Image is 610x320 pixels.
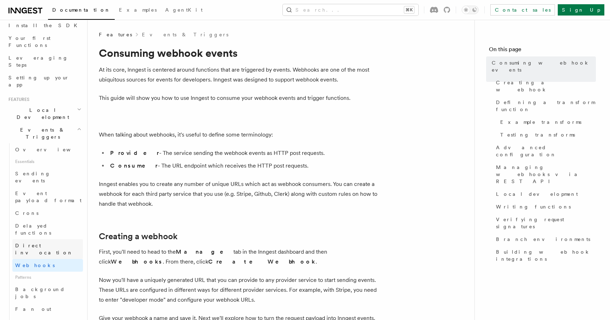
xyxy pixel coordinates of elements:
a: Example transforms [497,116,596,128]
a: Webhooks [12,259,83,272]
span: Setting up your app [8,75,69,87]
a: Documentation [48,2,115,20]
span: Consuming webhook events [492,59,596,73]
p: When talking about webhooks, it's useful to define some terminology: [99,130,381,140]
p: First, you'll need to head to the tab in the Inngest dashboard and then click . From there, click . [99,247,381,267]
p: This guide will show you how to use Inngest to consume your webhook events and trigger functions. [99,93,381,103]
a: Install the SDK [6,19,83,32]
h1: Consuming webhook events [99,47,381,59]
span: Testing transforms [500,131,575,138]
a: Sending events [12,167,83,187]
span: Documentation [52,7,110,13]
a: Overview [12,143,83,156]
strong: Provider [110,150,159,156]
a: Writing functions [493,200,596,213]
a: Testing transforms [497,128,596,141]
a: Verifying request signatures [493,213,596,233]
a: Advanced configuration [493,141,596,161]
span: Essentials [12,156,83,167]
a: Defining a transform function [493,96,596,116]
a: Creating a webhook [99,231,178,241]
a: Building webhook integrations [493,246,596,265]
a: Delayed functions [12,219,83,239]
a: Your first Functions [6,32,83,52]
a: Fan out [12,303,83,315]
span: Overview [15,147,88,152]
span: AgentKit [165,7,203,13]
h4: On this page [489,45,596,56]
a: Creating a webhook [493,76,596,96]
a: Leveraging Steps [6,52,83,71]
span: Events & Triggers [6,126,77,140]
a: Branch environments [493,233,596,246]
strong: Consumer [110,162,158,169]
a: Event payload format [12,187,83,207]
a: Events & Triggers [142,31,228,38]
span: Building webhook integrations [496,248,596,262]
span: Sending events [15,171,50,183]
span: Example transforms [500,119,581,126]
a: Examples [115,2,161,19]
button: Local Development [6,104,83,123]
span: Your first Functions [8,35,50,48]
p: Now you'll have a uniquely generated URL that you can provide to any provider service to start se... [99,275,381,305]
a: Consuming webhook events [489,56,596,76]
span: Background jobs [15,286,65,299]
span: Defining a transform function [496,99,596,113]
span: Features [99,31,132,38]
button: Events & Triggers [6,123,83,143]
span: Managing webhooks via REST API [496,164,596,185]
span: Webhooks [15,262,55,268]
a: Local development [493,188,596,200]
span: Branch environments [496,236,590,243]
span: Fan out [15,306,51,312]
span: Event payload format [15,191,82,203]
span: Examples [119,7,157,13]
a: Sign Up [558,4,604,16]
a: Managing webhooks via REST API [493,161,596,188]
a: Background jobs [12,283,83,303]
strong: Manage [176,248,233,255]
span: Advanced configuration [496,144,596,158]
span: Features [6,97,29,102]
span: Crons [15,210,38,216]
strong: Create Webhook [208,258,316,265]
a: Contact sales [490,4,555,16]
span: Patterns [12,272,83,283]
span: Creating a webhook [496,79,596,93]
p: At its core, Inngest is centered around functions that are triggered by events. Webhooks are one ... [99,65,381,85]
span: Writing functions [496,203,571,210]
button: Search...⌘K [283,4,418,16]
span: Local development [496,191,578,198]
strong: Webhooks [111,258,163,265]
p: Inngest enables you to create any number of unique URLs which act as webhook consumers. You can c... [99,179,381,209]
a: Crons [12,207,83,219]
a: Setting up your app [6,71,83,91]
button: Toggle dark mode [462,6,479,14]
a: Direct invocation [12,239,83,259]
span: Verifying request signatures [496,216,596,230]
span: Local Development [6,107,77,121]
li: - The URL endpoint which receives the HTTP post requests. [108,161,381,171]
span: Leveraging Steps [8,55,68,68]
li: - The service sending the webhook events as HTTP post requests. [108,148,381,158]
span: Direct invocation [15,243,73,255]
kbd: ⌘K [404,6,414,13]
a: AgentKit [161,2,207,19]
span: Install the SDK [8,23,82,28]
span: Delayed functions [15,223,51,236]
